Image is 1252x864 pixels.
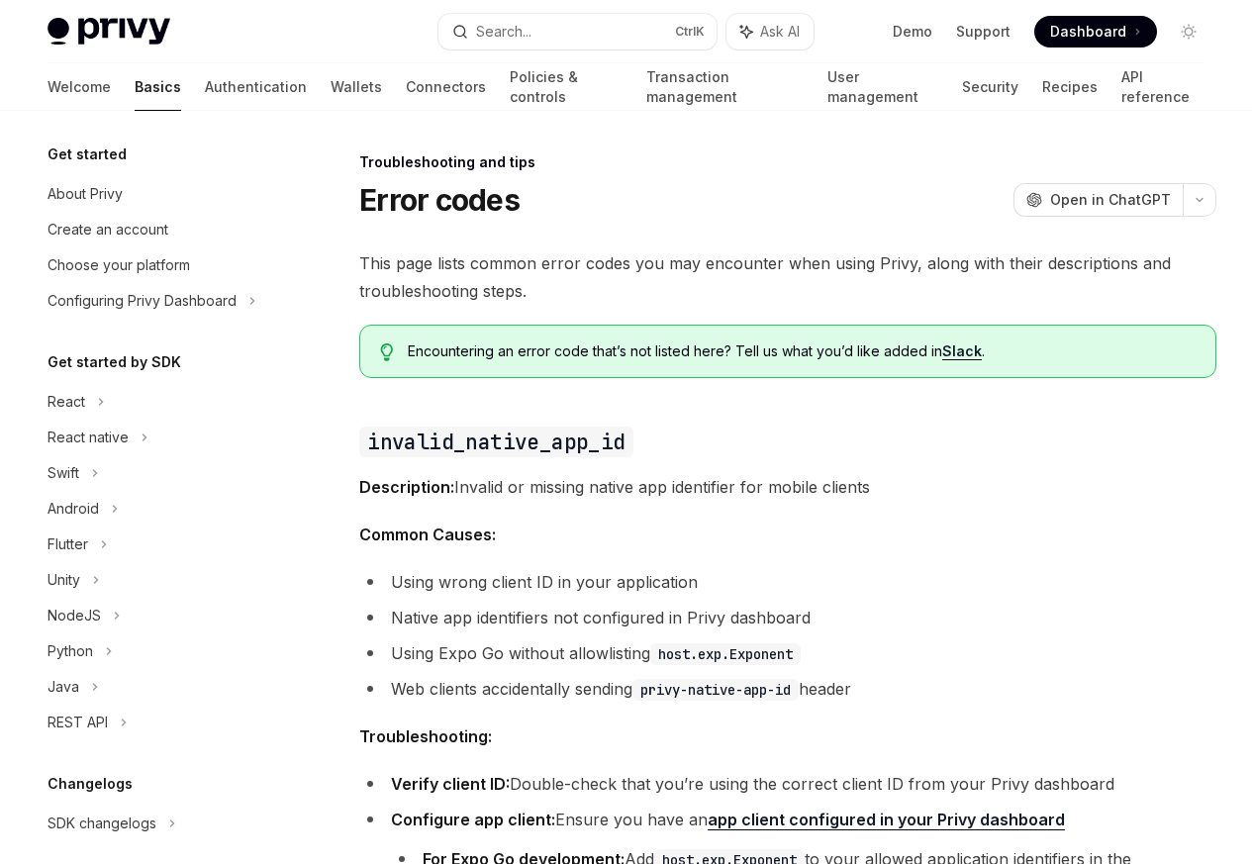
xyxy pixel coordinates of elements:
[48,390,85,414] div: React
[359,639,1216,667] li: Using Expo Go without allowlisting
[1050,22,1126,42] span: Dashboard
[48,639,93,663] div: Python
[391,774,510,794] strong: Verify client ID:
[32,247,285,283] a: Choose your platform
[1173,16,1204,48] button: Toggle dark mode
[359,182,520,218] h1: Error codes
[359,427,632,457] code: invalid_native_app_id
[632,679,799,701] code: privy-native-app-id
[48,532,88,556] div: Flutter
[942,342,982,360] a: Slack
[760,22,800,42] span: Ask AI
[331,63,382,111] a: Wallets
[48,143,127,166] h5: Get started
[48,63,111,111] a: Welcome
[48,812,156,835] div: SDK changelogs
[32,212,285,247] a: Create an account
[48,218,168,241] div: Create an account
[48,461,79,485] div: Swift
[438,14,717,49] button: Search...CtrlK
[962,63,1018,111] a: Security
[48,568,80,592] div: Unity
[956,22,1011,42] a: Support
[359,770,1216,798] li: Double-check that you’re using the correct client ID from your Privy dashboard
[408,341,1196,361] span: Encountering an error code that’s not listed here? Tell us what you’d like added in .
[675,24,705,40] span: Ctrl K
[1034,16,1157,48] a: Dashboard
[476,20,531,44] div: Search...
[359,473,1216,501] span: Invalid or missing native app identifier for mobile clients
[48,253,190,277] div: Choose your platform
[48,772,133,796] h5: Changelogs
[650,643,801,665] code: host.exp.Exponent
[510,63,623,111] a: Policies & controls
[1042,63,1098,111] a: Recipes
[359,477,454,497] strong: Description:
[48,497,99,521] div: Android
[359,726,492,746] strong: Troubleshooting:
[726,14,814,49] button: Ask AI
[359,675,1216,703] li: Web clients accidentally sending header
[708,810,1065,830] a: app client configured in your Privy dashboard
[359,525,496,544] strong: Common Causes:
[48,711,108,734] div: REST API
[646,63,803,111] a: Transaction management
[48,426,129,449] div: React native
[48,675,79,699] div: Java
[359,249,1216,305] span: This page lists common error codes you may encounter when using Privy, along with their descripti...
[391,810,555,829] strong: Configure app client:
[48,350,181,374] h5: Get started by SDK
[48,182,123,206] div: About Privy
[893,22,932,42] a: Demo
[205,63,307,111] a: Authentication
[48,18,170,46] img: light logo
[32,176,285,212] a: About Privy
[406,63,486,111] a: Connectors
[1013,183,1183,217] button: Open in ChatGPT
[1050,190,1171,210] span: Open in ChatGPT
[359,568,1216,596] li: Using wrong client ID in your application
[135,63,181,111] a: Basics
[359,604,1216,631] li: Native app identifiers not configured in Privy dashboard
[359,152,1216,172] div: Troubleshooting and tips
[827,63,939,111] a: User management
[1121,63,1204,111] a: API reference
[48,289,237,313] div: Configuring Privy Dashboard
[380,343,394,361] svg: Tip
[48,604,101,627] div: NodeJS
